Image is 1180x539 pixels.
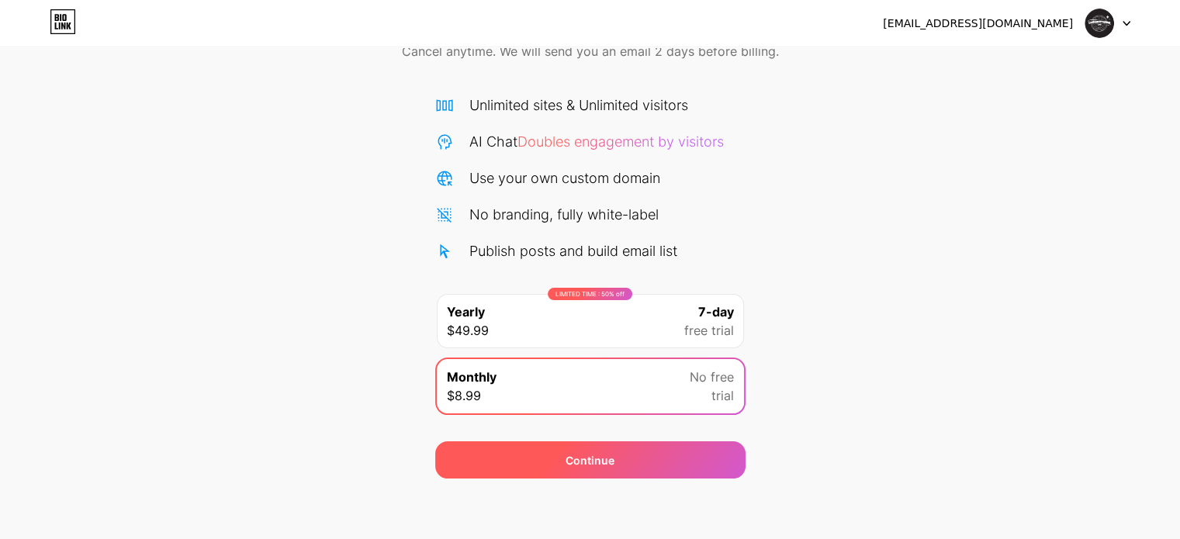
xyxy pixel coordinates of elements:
[690,368,734,386] span: No free
[469,131,724,152] div: AI Chat
[447,386,481,405] span: $8.99
[447,368,497,386] span: Monthly
[469,204,659,225] div: No branding, fully white-label
[402,42,779,60] span: Cancel anytime. We will send you an email 2 days before billing.
[469,168,660,188] div: Use your own custom domain
[684,321,734,340] span: free trial
[469,240,677,261] div: Publish posts and build email list
[711,386,734,405] span: trial
[566,452,614,468] div: Continue
[1085,9,1114,38] img: Zakariae Sabbahi
[447,321,489,340] span: $49.99
[883,16,1073,32] div: [EMAIL_ADDRESS][DOMAIN_NAME]
[469,95,688,116] div: Unlimited sites & Unlimited visitors
[447,302,485,321] span: Yearly
[548,288,632,300] div: LIMITED TIME : 50% off
[517,133,724,150] span: Doubles engagement by visitors
[698,302,734,321] span: 7-day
